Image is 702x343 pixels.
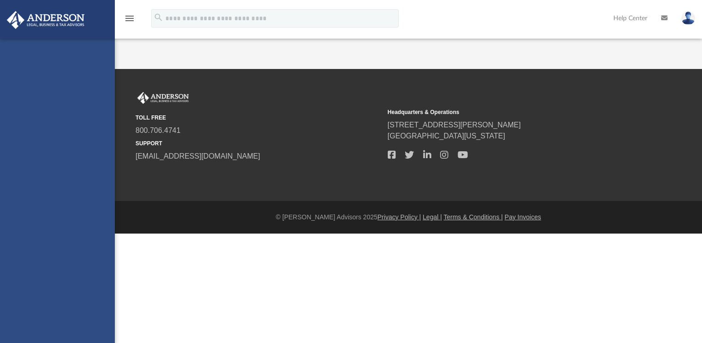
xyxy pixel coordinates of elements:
[388,121,521,129] a: [STREET_ADDRESS][PERSON_NAME]
[388,108,634,116] small: Headquarters & Operations
[444,213,503,221] a: Terms & Conditions |
[4,11,87,29] img: Anderson Advisors Platinum Portal
[136,152,260,160] a: [EMAIL_ADDRESS][DOMAIN_NAME]
[423,213,442,221] a: Legal |
[115,212,702,222] div: © [PERSON_NAME] Advisors 2025
[124,17,135,24] a: menu
[378,213,421,221] a: Privacy Policy |
[136,92,191,104] img: Anderson Advisors Platinum Portal
[136,114,381,122] small: TOLL FREE
[124,13,135,24] i: menu
[504,213,541,221] a: Pay Invoices
[153,12,164,23] i: search
[681,11,695,25] img: User Pic
[388,132,505,140] a: [GEOGRAPHIC_DATA][US_STATE]
[136,139,381,148] small: SUPPORT
[136,126,181,134] a: 800.706.4741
